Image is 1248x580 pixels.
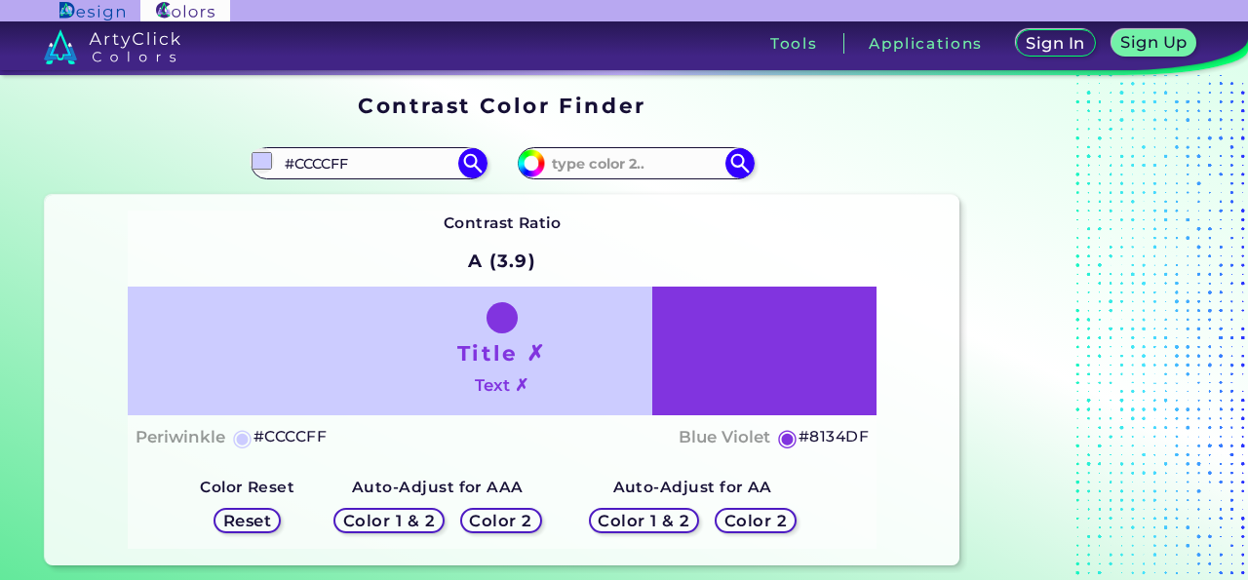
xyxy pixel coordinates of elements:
h2: A (3.9) [459,240,545,283]
img: icon search [458,148,487,177]
h1: Title ✗ [457,338,547,367]
h5: #CCCCFF [253,424,327,449]
h5: ◉ [232,426,253,449]
a: Sign Up [1114,31,1192,57]
h5: Color 1 & 2 [602,514,685,528]
h1: Contrast Color Finder [358,91,645,120]
h5: ◉ [777,426,799,449]
img: icon search [725,148,755,177]
h4: Blue Violet [679,423,770,451]
h5: Sign In [1029,36,1082,51]
h5: Color 2 [472,514,529,528]
img: logo_artyclick_colors_white.svg [44,29,181,64]
input: type color 2.. [545,150,726,176]
a: Sign In [1019,31,1092,57]
h3: Applications [869,36,983,51]
h3: Tools [770,36,818,51]
strong: Auto-Adjust for AA [613,478,772,496]
h5: Reset [225,514,269,528]
h5: #8134DF [799,424,869,449]
input: type color 1.. [278,150,459,176]
h5: Color 1 & 2 [347,514,431,528]
h4: Periwinkle [136,423,225,451]
h5: Sign Up [1123,35,1185,50]
h4: Text ✗ [475,371,528,400]
h5: Color 2 [727,514,785,528]
strong: Color Reset [200,478,294,496]
strong: Auto-Adjust for AAA [352,478,524,496]
strong: Contrast Ratio [444,213,562,232]
img: ArtyClick Design logo [59,2,125,20]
